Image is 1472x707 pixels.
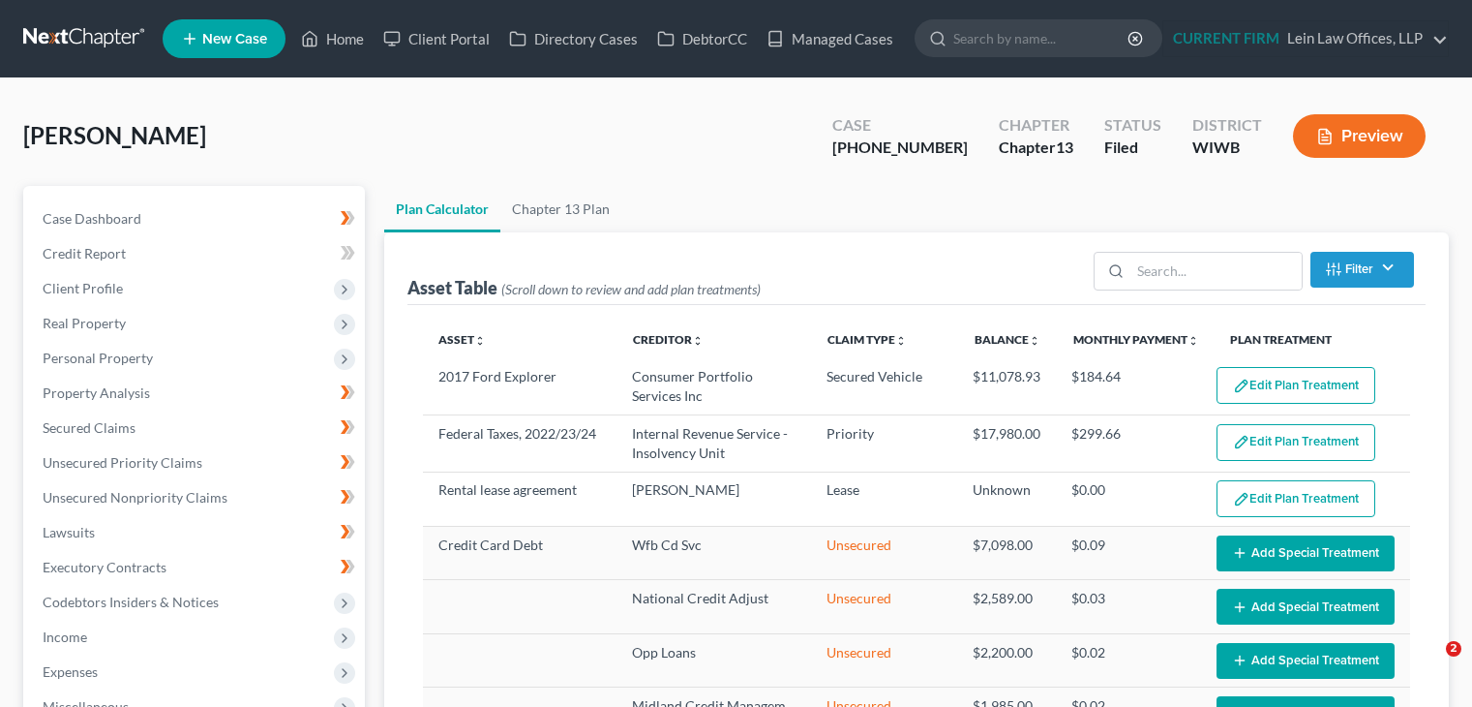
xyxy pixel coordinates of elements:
a: Assetunfold_more [438,332,486,347]
i: unfold_more [1187,335,1199,347]
a: CURRENT FIRMLein Law Offices, LLP [1163,21,1448,56]
a: Property Analysis [27,376,365,411]
i: unfold_more [1029,335,1040,347]
button: Edit Plan Treatment [1217,367,1375,404]
td: $184.64 [1056,359,1201,415]
a: Client Portal [374,21,499,56]
div: District [1192,114,1262,137]
td: Unsecured [811,633,957,687]
td: Credit Card Debt [423,527,616,580]
a: Balanceunfold_more [975,332,1040,347]
img: edit-pencil-c1479a1de80d8dea1e2430c2f745a3c6a07e9d7aa2eeffe225670001d78357a8.svg [1233,491,1249,507]
i: unfold_more [692,335,704,347]
span: Personal Property [43,350,153,366]
td: $17,980.00 [957,415,1056,472]
a: Monthly Paymentunfold_more [1073,332,1199,347]
th: Plan Treatment [1215,321,1410,359]
td: $0.09 [1056,527,1201,580]
a: Home [291,21,374,56]
input: Search by name... [953,20,1130,56]
a: Unsecured Nonpriority Claims [27,480,365,515]
strong: CURRENT FIRM [1173,29,1279,46]
td: Rental lease agreement [423,472,616,526]
button: Filter [1310,252,1414,288]
td: $0.02 [1056,633,1201,687]
span: Lawsuits [43,524,95,540]
td: Opp Loans [616,633,811,687]
td: Consumer Portfolio Services Inc [616,359,811,415]
div: Case [832,114,968,137]
div: [PHONE_NUMBER] [832,137,968,159]
span: Codebtors Insiders & Notices [43,594,219,610]
a: Case Dashboard [27,201,365,236]
span: Credit Report [43,245,126,261]
span: 2 [1446,641,1461,657]
div: WIWB [1192,137,1262,159]
span: (Scroll down to review and add plan treatments) [501,281,761,297]
button: Preview [1293,114,1426,158]
a: Credit Report [27,236,365,271]
a: Secured Claims [27,411,365,446]
td: Federal Taxes, 2022/23/24 [423,415,616,472]
span: Executory Contracts [43,559,166,575]
td: $11,078.93 [957,359,1056,415]
td: Priority [811,415,957,472]
div: Chapter [999,137,1073,159]
td: $299.66 [1056,415,1201,472]
td: [PERSON_NAME] [616,472,811,526]
a: Lawsuits [27,515,365,550]
img: edit-pencil-c1479a1de80d8dea1e2430c2f745a3c6a07e9d7aa2eeffe225670001d78357a8.svg [1233,434,1249,450]
td: Unsecured [811,580,957,633]
td: 2017 Ford Explorer [423,359,616,415]
td: Secured Vehicle [811,359,957,415]
i: unfold_more [474,335,486,347]
td: $7,098.00 [957,527,1056,580]
a: Unsecured Priority Claims [27,446,365,480]
td: Wfb Cd Svc [616,527,811,580]
a: Creditorunfold_more [633,332,704,347]
span: Case Dashboard [43,210,141,227]
span: Income [43,629,87,645]
span: Secured Claims [43,419,135,436]
div: Status [1104,114,1161,137]
button: Edit Plan Treatment [1217,424,1375,461]
iframe: Intercom live chat [1406,641,1453,688]
a: Executory Contracts [27,550,365,585]
img: edit-pencil-c1479a1de80d8dea1e2430c2f745a3c6a07e9d7aa2eeffe225670001d78357a8.svg [1233,378,1249,394]
td: $0.00 [1056,472,1201,526]
td: Unknown [957,472,1056,526]
td: Lease [811,472,957,526]
a: Claim Typeunfold_more [827,332,907,347]
span: Unsecured Nonpriority Claims [43,489,227,506]
span: Client Profile [43,280,123,296]
button: Add Special Treatment [1217,589,1395,625]
span: Expenses [43,663,98,680]
input: Search... [1130,253,1302,290]
a: Directory Cases [499,21,647,56]
div: Chapter [999,114,1073,137]
td: National Credit Adjust [616,580,811,633]
a: Chapter 13 Plan [500,186,621,232]
button: Add Special Treatment [1217,536,1395,571]
a: Managed Cases [757,21,903,56]
button: Edit Plan Treatment [1217,480,1375,517]
span: [PERSON_NAME] [23,121,206,149]
td: Unsecured [811,527,957,580]
div: Asset Table [407,276,761,299]
td: $2,200.00 [957,633,1056,687]
a: Plan Calculator [384,186,500,232]
span: 13 [1056,138,1073,156]
span: Property Analysis [43,384,150,401]
td: $0.03 [1056,580,1201,633]
td: Internal Revenue Service - Insolvency Unit [616,415,811,472]
button: Add Special Treatment [1217,643,1395,679]
a: DebtorCC [647,21,757,56]
i: unfold_more [895,335,907,347]
span: Unsecured Priority Claims [43,454,202,471]
span: Real Property [43,315,126,331]
td: $2,589.00 [957,580,1056,633]
span: New Case [202,32,267,46]
div: Filed [1104,137,1161,159]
